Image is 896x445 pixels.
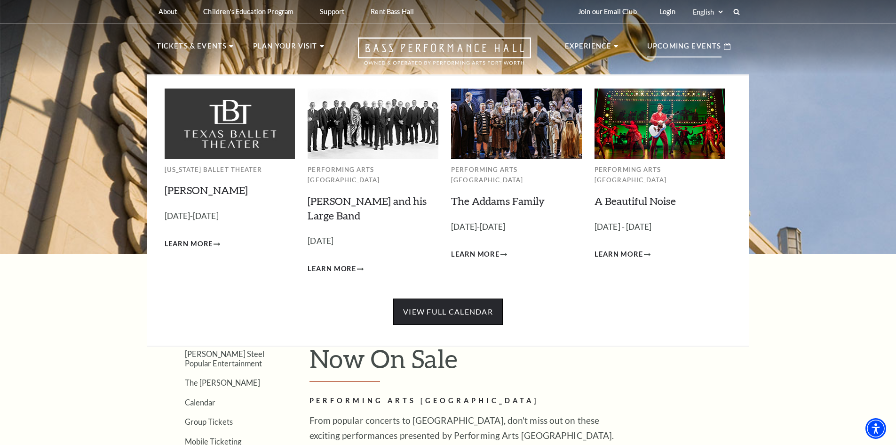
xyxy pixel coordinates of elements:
p: Performing Arts [GEOGRAPHIC_DATA] [451,164,582,186]
p: Rent Bass Hall [371,8,414,16]
a: [PERSON_NAME] [165,184,248,196]
p: Performing Arts [GEOGRAPHIC_DATA] [308,164,438,186]
h2: Performing Arts [GEOGRAPHIC_DATA] [309,395,615,407]
img: Performing Arts Fort Worth [308,89,438,159]
a: Learn More The Addams Family [451,249,507,260]
a: Open this option [324,37,565,74]
p: Children's Education Program [203,8,293,16]
span: Learn More [308,263,356,275]
p: Tickets & Events [157,40,227,57]
img: Performing Arts Fort Worth [451,89,582,159]
a: The Addams Family [451,194,545,207]
span: Learn More [165,238,213,250]
img: Performing Arts Fort Worth [595,89,725,159]
p: [US_STATE] Ballet Theater [165,164,295,175]
a: The [PERSON_NAME] [185,378,260,387]
img: Texas Ballet Theater [165,89,295,159]
p: Plan Your Visit [253,40,317,57]
p: Support [320,8,344,16]
a: A Beautiful Noise [595,194,676,207]
p: [DATE] [308,235,438,248]
div: Accessibility Menu [865,418,886,439]
p: Upcoming Events [647,40,722,57]
select: Select: [691,8,724,16]
span: Learn More [595,249,643,260]
a: Group Tickets [185,417,233,426]
p: Performing Arts [GEOGRAPHIC_DATA] [595,164,725,186]
a: Calendar [185,398,215,407]
a: [PERSON_NAME] and his Large Band [308,194,427,222]
a: [PERSON_NAME] Steel Popular Entertainment [185,349,264,367]
a: Learn More A Beautiful Noise [595,249,650,260]
p: Experience [565,40,612,57]
a: Learn More Peter Pan [165,238,221,250]
a: Learn More Lyle Lovett and his Large Band [308,263,364,275]
p: About [159,8,177,16]
p: [DATE]-[DATE] [165,210,295,223]
a: View Full Calendar [393,299,503,325]
h1: Now On Sale [309,343,740,382]
span: Learn More [451,249,500,260]
p: [DATE]-[DATE] [451,220,582,234]
p: [DATE] - [DATE] [595,220,725,234]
